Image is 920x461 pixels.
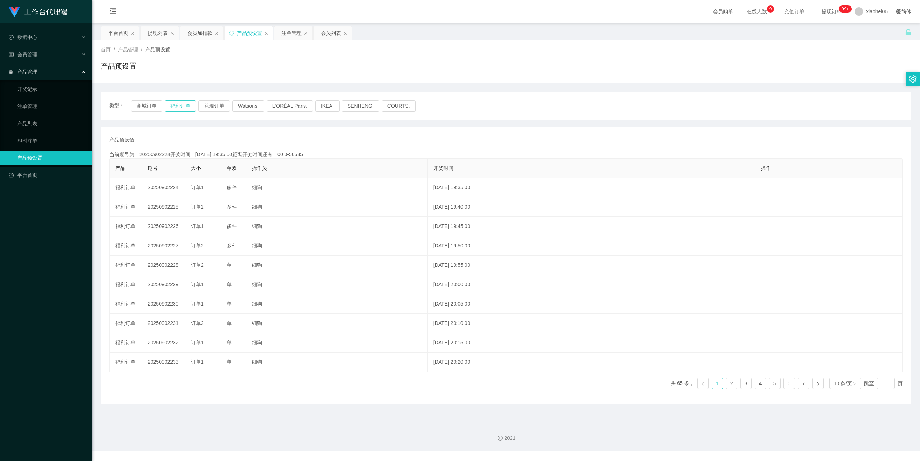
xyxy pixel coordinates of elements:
[227,301,232,307] span: 单
[304,31,308,36] i: 图标: close
[246,197,428,217] td: 细狗
[227,359,232,365] span: 单
[170,31,174,36] i: 图标: close
[896,9,901,14] i: 图标: global
[498,436,503,441] i: 图标: copyright
[246,314,428,333] td: 细狗
[767,5,774,13] sup: 9
[909,75,917,83] i: 图标: setting
[227,165,237,171] span: 单双
[148,165,158,171] span: 期号
[9,69,37,75] span: 产品管理
[101,61,137,71] h1: 产品预设置
[246,353,428,372] td: 细狗
[428,314,755,333] td: [DATE] 20:10:00
[428,256,755,275] td: [DATE] 19:55:00
[145,47,170,52] span: 产品预设置
[191,204,204,210] span: 订单2
[227,281,232,287] span: 单
[110,236,142,256] td: 福利订单
[142,178,185,197] td: 20250902224
[198,100,230,112] button: 兑现订单
[433,165,454,171] span: 开奖时间
[755,378,766,389] a: 4
[9,168,86,182] a: 图标: dashboard平台首页
[142,217,185,236] td: 20250902226
[165,100,196,112] button: 福利订单
[109,151,903,158] div: 当前期号为：20250902224开奖时间：[DATE] 19:35:00距离开奖时间还有：00:0-56585
[864,378,903,389] div: 跳至 页
[17,116,86,131] a: 产品列表
[769,5,772,13] p: 9
[227,243,237,248] span: 多件
[142,275,185,294] td: 20250902229
[237,26,262,40] div: 产品预设置
[839,5,852,13] sup: 1053
[246,178,428,197] td: 细狗
[428,333,755,353] td: [DATE] 20:15:00
[697,378,709,389] li: 上一页
[428,353,755,372] td: [DATE] 20:20:00
[101,0,125,23] i: 图标: menu-fold
[109,136,134,144] span: 产品预设值
[743,9,770,14] span: 在线人数
[191,320,204,326] span: 订单2
[191,262,204,268] span: 订单2
[428,294,755,314] td: [DATE] 20:05:00
[382,100,416,112] button: COURTS.
[229,31,234,36] i: 图标: sync
[215,31,219,36] i: 图标: close
[98,434,914,442] div: 2021
[114,47,115,52] span: /
[110,256,142,275] td: 福利订单
[428,236,755,256] td: [DATE] 19:50:00
[148,26,168,40] div: 提现列表
[17,99,86,113] a: 注单管理
[227,320,232,326] span: 单
[264,31,268,36] i: 图标: close
[712,378,723,389] a: 1
[110,353,142,372] td: 福利订单
[110,217,142,236] td: 福利订单
[9,52,14,57] i: 图标: table
[798,378,809,389] a: 7
[246,275,428,294] td: 细狗
[227,185,237,190] span: 多件
[191,301,204,307] span: 订单1
[191,243,204,248] span: 订单2
[17,134,86,148] a: 即时注单
[9,52,37,57] span: 会员管理
[755,378,766,389] li: 4
[110,314,142,333] td: 福利订单
[246,256,428,275] td: 细狗
[9,34,37,40] span: 数据中心
[110,197,142,217] td: 福利订单
[781,9,808,14] span: 充值订单
[191,359,204,365] span: 订单1
[246,294,428,314] td: 细狗
[741,378,751,389] a: 3
[818,9,845,14] span: 提现订单
[428,197,755,217] td: [DATE] 19:40:00
[428,217,755,236] td: [DATE] 19:45:00
[428,275,755,294] td: [DATE] 20:00:00
[246,333,428,353] td: 细狗
[142,314,185,333] td: 20250902231
[130,31,135,36] i: 图标: close
[9,69,14,74] i: 图标: appstore-o
[108,26,128,40] div: 平台首页
[798,378,809,389] li: 7
[321,26,341,40] div: 会员列表
[905,29,911,36] i: 图标: unlock
[191,340,204,345] span: 订单1
[24,0,68,23] h1: 工作台代理端
[769,378,780,389] a: 5
[187,26,212,40] div: 会员加扣款
[110,294,142,314] td: 福利订单
[252,165,267,171] span: 操作员
[428,178,755,197] td: [DATE] 19:35:00
[246,236,428,256] td: 细狗
[812,378,824,389] li: 下一页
